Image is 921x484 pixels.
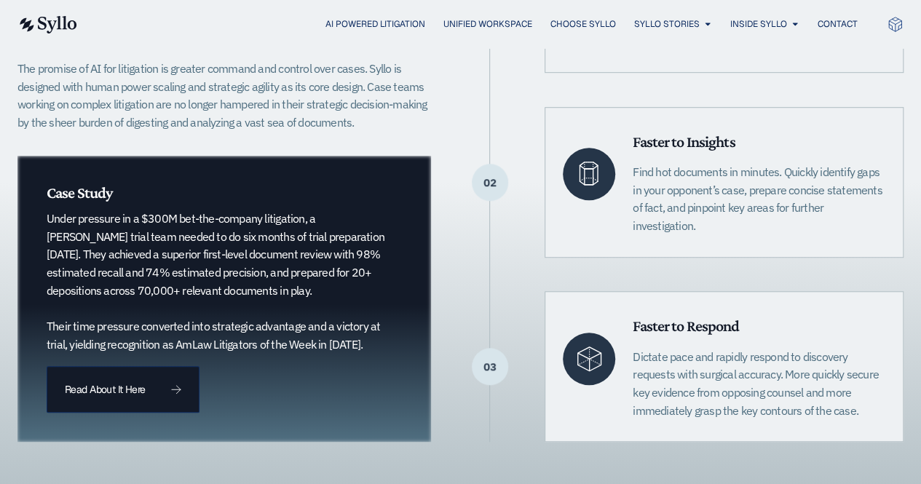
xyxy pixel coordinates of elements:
span: Faster to Insights [633,132,735,151]
p: Find hot documents in minutes. Quickly identify gaps in your opponent’s case, prepare concise sta... [633,163,885,235]
div: Menu Toggle [106,17,858,31]
nav: Menu [106,17,858,31]
a: Contact [818,17,858,31]
a: AI Powered Litigation [325,17,425,31]
span: Case Study [47,183,112,202]
p: 02 [472,182,508,183]
a: Read About It Here [47,366,199,413]
span: Read About It Here [65,384,145,394]
p: Dictate pace and rapidly respond to discovery requests with surgical accuracy. More quickly secur... [633,348,885,420]
a: Unified Workspace [443,17,532,31]
a: Syllo Stories [634,17,700,31]
p: Under pressure in a $300M bet-the-company litigation, a [PERSON_NAME] trial team needed to do six... [47,210,390,353]
a: Inside Syllo [730,17,787,31]
a: Choose Syllo [550,17,616,31]
p: 03 [472,366,508,368]
span: Faster to Respond [633,317,739,335]
p: The promise of AI for litigation is greater command and control over cases. Syllo is designed wit... [17,60,431,132]
img: syllo [17,16,77,33]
